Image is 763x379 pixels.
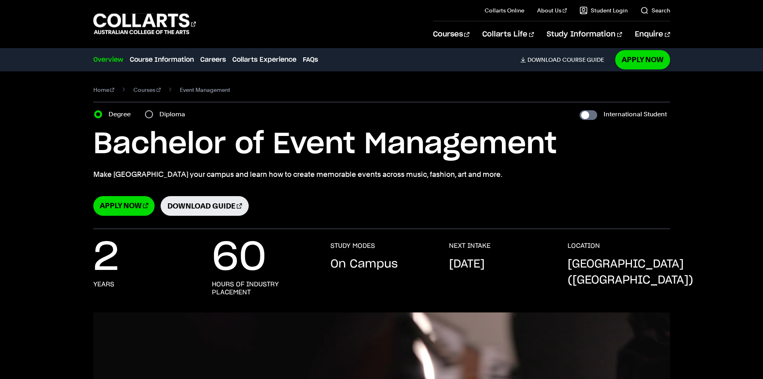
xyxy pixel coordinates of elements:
span: Download [527,56,561,63]
p: [DATE] [449,256,485,272]
a: Apply Now [615,50,670,69]
a: Careers [200,55,226,65]
label: Diploma [159,109,190,120]
p: 60 [212,242,266,274]
h3: years [93,280,114,288]
a: FAQs [303,55,318,65]
a: Collarts Life [482,21,534,48]
a: Courses [133,84,161,95]
a: Collarts Online [485,6,524,14]
span: Event Management [180,84,230,95]
a: Enquire [635,21,670,48]
h3: LOCATION [568,242,600,250]
a: Course Information [130,55,194,65]
a: Collarts Experience [232,55,296,65]
a: Study Information [547,21,622,48]
h3: STUDY MODES [330,242,375,250]
a: Home [93,84,115,95]
a: Apply Now [93,196,155,216]
a: DownloadCourse Guide [520,56,610,63]
p: 2 [93,242,119,274]
a: Search [640,6,670,14]
h1: Bachelor of Event Management [93,126,670,162]
p: Make [GEOGRAPHIC_DATA] your campus and learn how to create memorable events across music, fashion... [93,169,670,180]
a: About Us [537,6,567,14]
a: Student Login [580,6,628,14]
p: [GEOGRAPHIC_DATA] ([GEOGRAPHIC_DATA]) [568,256,693,288]
label: International Student [604,109,667,120]
div: Go to homepage [93,12,196,35]
a: Overview [93,55,123,65]
p: On Campus [330,256,398,272]
a: Download Guide [161,196,249,216]
label: Degree [109,109,135,120]
h3: hours of industry placement [212,280,314,296]
h3: NEXT INTAKE [449,242,491,250]
a: Courses [433,21,469,48]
